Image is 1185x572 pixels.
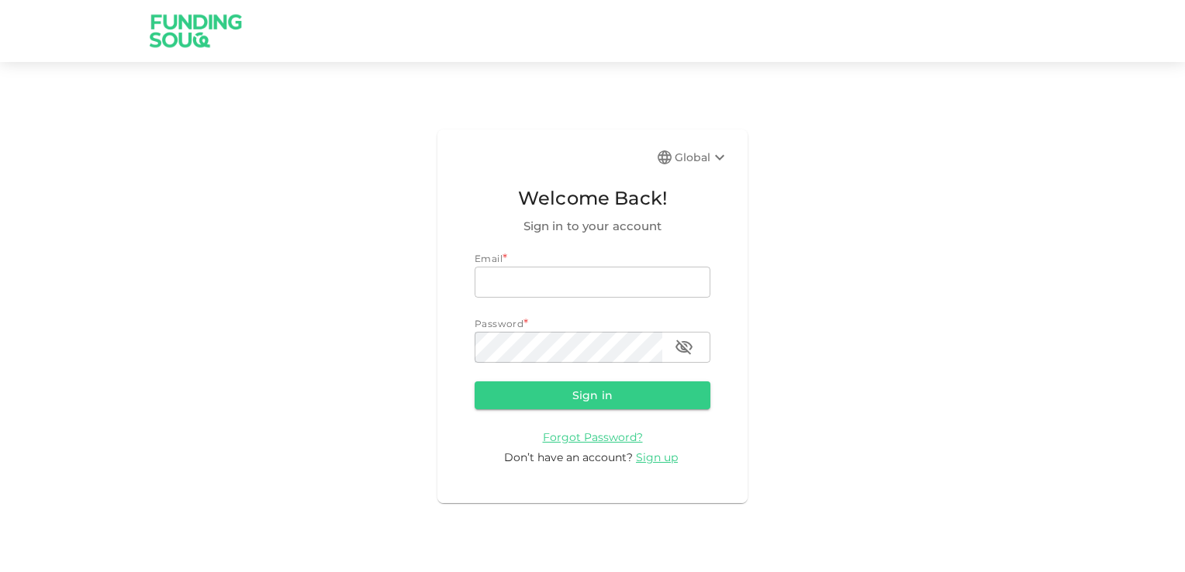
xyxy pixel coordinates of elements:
[543,429,643,444] a: Forgot Password?
[475,332,662,363] input: password
[675,148,729,167] div: Global
[475,318,523,329] span: Password
[475,381,710,409] button: Sign in
[475,184,710,213] span: Welcome Back!
[475,267,710,298] input: email
[504,450,633,464] span: Don’t have an account?
[475,217,710,236] span: Sign in to your account
[636,450,678,464] span: Sign up
[475,253,503,264] span: Email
